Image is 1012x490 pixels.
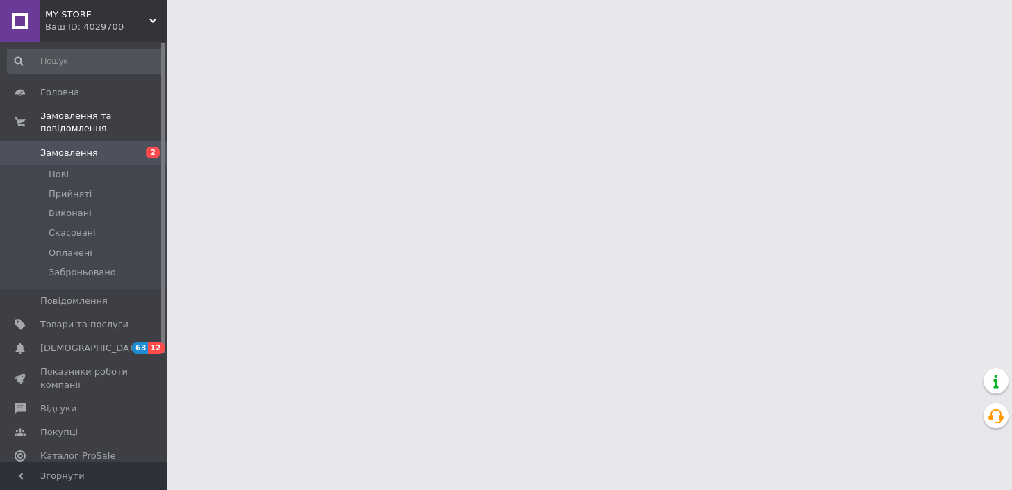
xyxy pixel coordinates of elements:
div: Ваш ID: 4029700 [45,21,167,33]
span: Відгуки [40,402,76,415]
span: Покупці [40,426,78,439]
span: Показники роботи компанії [40,366,128,391]
span: Каталог ProSale [40,450,115,462]
span: Замовлення та повідомлення [40,110,167,135]
span: [DEMOGRAPHIC_DATA] [40,342,143,354]
span: 12 [148,342,164,354]
span: Скасовані [49,227,96,239]
span: Виконані [49,207,92,220]
span: Прийняті [49,188,92,200]
span: Оплачені [49,247,92,259]
span: Товари та послуги [40,318,128,331]
span: 63 [132,342,148,354]
span: 2 [146,147,160,158]
span: Заброньовано [49,266,116,279]
span: Замовлення [40,147,98,159]
input: Пошук [7,49,164,74]
span: Нові [49,168,69,181]
span: MY STORE [45,8,149,21]
span: Головна [40,86,79,99]
span: Повідомлення [40,295,108,307]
